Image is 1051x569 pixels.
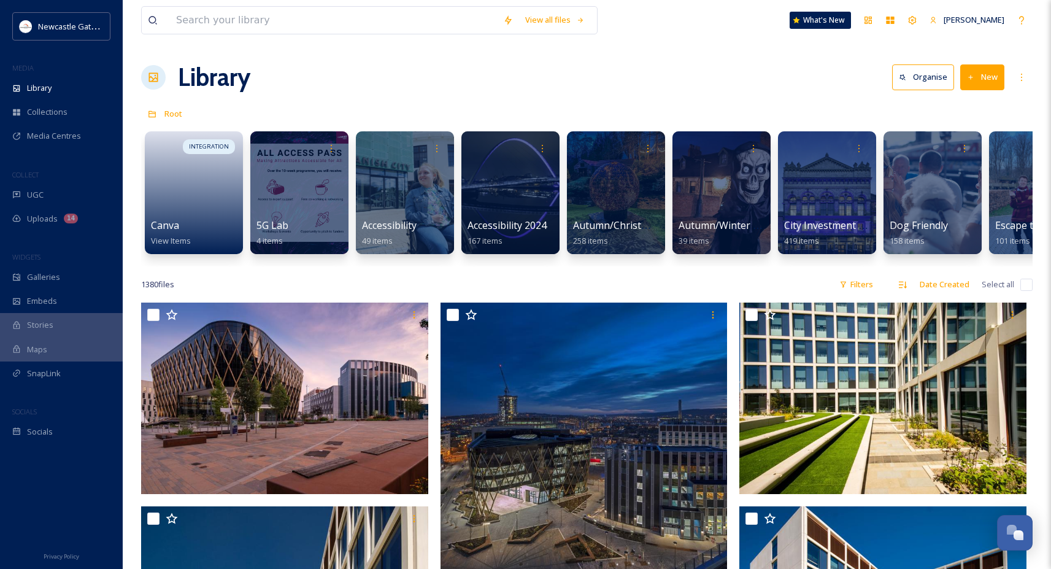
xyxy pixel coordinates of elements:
[519,8,591,32] a: View all files
[12,252,40,261] span: WIDGETS
[982,279,1014,290] span: Select all
[38,20,151,32] span: Newcastle Gateshead Initiative
[468,235,502,246] span: 167 items
[141,303,428,494] img: NICD and FDC - Credit Gillespies.jpg
[141,279,174,290] span: 1380 file s
[468,219,547,232] span: Accessibility 2024
[362,220,417,246] a: Accessibility49 items
[151,219,179,232] span: Canva
[12,63,34,72] span: MEDIA
[189,142,229,151] span: INTEGRATION
[739,303,1026,494] img: KIER-BIO-3971.jpg
[997,515,1033,551] button: Open Chat
[27,368,61,379] span: SnapLink
[784,219,892,232] span: City Investment Images
[833,273,879,296] div: Filters
[44,548,79,563] a: Privacy Policy
[27,271,60,283] span: Galleries
[944,14,1004,25] span: [PERSON_NAME]
[892,64,954,90] button: Organise
[468,220,547,246] a: Accessibility 2024167 items
[256,219,288,232] span: 5G Lab
[27,295,57,307] span: Embeds
[362,219,417,232] span: Accessibility
[784,220,892,246] a: City Investment Images419 items
[12,407,37,416] span: SOCIALS
[890,220,948,246] a: Dog Friendly158 items
[890,235,925,246] span: 158 items
[679,220,874,246] a: Autumn/Winter Partner Submissions 202539 items
[573,219,723,232] span: Autumn/Christmas Campaign 25
[27,213,58,225] span: Uploads
[256,235,283,246] span: 4 items
[256,220,288,246] a: 5G Lab4 items
[12,170,39,179] span: COLLECT
[27,426,53,438] span: Socials
[573,235,608,246] span: 258 items
[20,20,32,33] img: DqD9wEUd_400x400.jpg
[914,273,976,296] div: Date Created
[27,130,81,142] span: Media Centres
[960,64,1004,90] button: New
[995,235,1030,246] span: 101 items
[27,82,52,94] span: Library
[164,106,182,121] a: Root
[141,125,247,254] a: INTEGRATIONCanvaView Items
[178,59,250,96] a: Library
[164,108,182,119] span: Root
[170,7,497,34] input: Search your library
[890,219,948,232] span: Dog Friendly
[27,189,44,201] span: UGC
[27,319,53,331] span: Stories
[679,219,874,232] span: Autumn/Winter Partner Submissions 2025
[27,344,47,355] span: Maps
[790,12,851,29] a: What's New
[679,235,709,246] span: 39 items
[784,235,819,246] span: 419 items
[362,235,393,246] span: 49 items
[923,8,1011,32] a: [PERSON_NAME]
[151,235,191,246] span: View Items
[27,106,67,118] span: Collections
[573,220,723,246] a: Autumn/Christmas Campaign 25258 items
[64,214,78,223] div: 14
[44,552,79,560] span: Privacy Policy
